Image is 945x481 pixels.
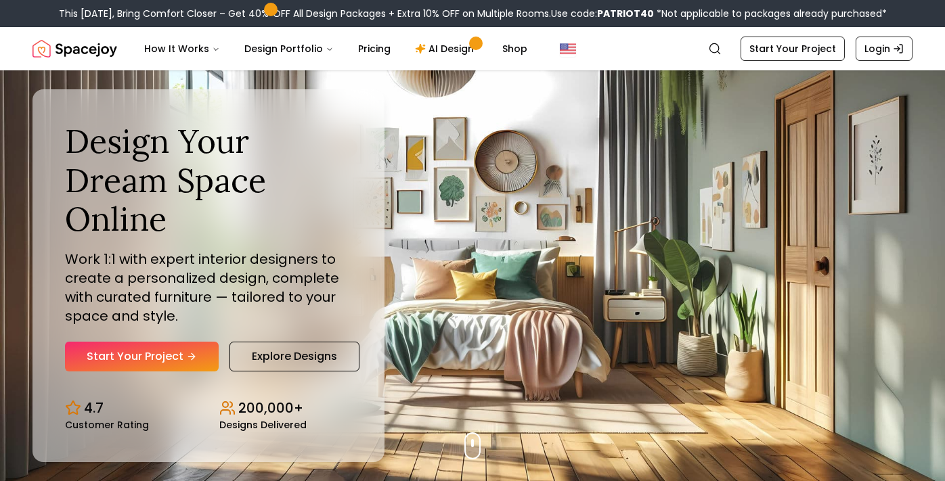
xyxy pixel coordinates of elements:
b: PATRIOT40 [597,7,654,20]
img: United States [560,41,576,57]
nav: Global [32,27,913,70]
span: Use code: [551,7,654,20]
a: Explore Designs [229,342,359,371]
img: Spacejoy Logo [32,35,117,62]
nav: Main [133,35,538,62]
a: Login [856,37,913,61]
h1: Design Your Dream Space Online [65,122,352,239]
a: Pricing [347,35,401,62]
div: This [DATE], Bring Comfort Closer – Get 40% OFF All Design Packages + Extra 10% OFF on Multiple R... [59,7,887,20]
span: *Not applicable to packages already purchased* [654,7,887,20]
a: AI Design [404,35,489,62]
p: 200,000+ [238,398,303,417]
div: Design stats [65,388,352,430]
a: Shop [491,35,538,62]
small: Designs Delivered [219,420,307,430]
button: How It Works [133,35,231,62]
a: Spacejoy [32,35,117,62]
button: Design Portfolio [234,35,345,62]
small: Customer Rating [65,420,149,430]
p: 4.7 [84,398,104,417]
a: Start Your Project [741,37,845,61]
a: Start Your Project [65,342,219,371]
p: Work 1:1 with expert interior designers to create a personalized design, complete with curated fu... [65,250,352,325]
